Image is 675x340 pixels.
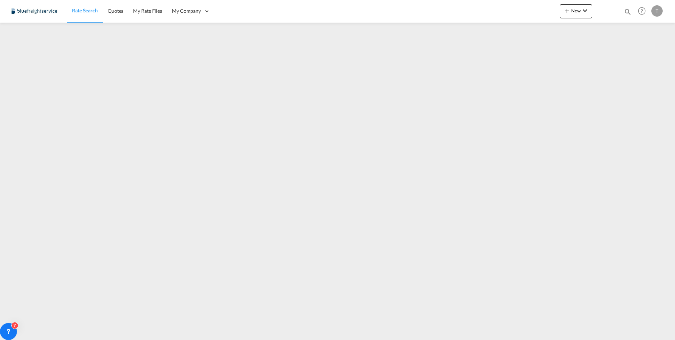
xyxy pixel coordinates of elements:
[108,8,123,14] span: Quotes
[651,5,663,17] div: T
[172,7,201,14] span: My Company
[624,8,632,16] md-icon: icon-magnify
[563,8,589,13] span: New
[133,8,162,14] span: My Rate Files
[563,6,571,15] md-icon: icon-plus 400-fg
[581,6,589,15] md-icon: icon-chevron-down
[636,5,648,17] span: Help
[72,7,98,13] span: Rate Search
[11,3,58,19] img: 9097ab40c0d911ee81d80fb7ec8da167.JPG
[624,8,632,18] div: icon-magnify
[636,5,651,18] div: Help
[560,4,592,18] button: icon-plus 400-fgNewicon-chevron-down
